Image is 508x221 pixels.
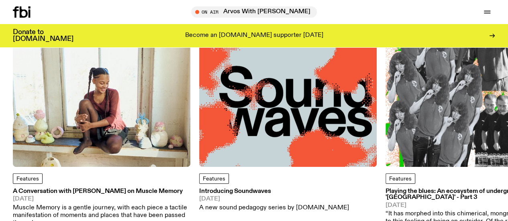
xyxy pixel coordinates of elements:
p: Become an [DOMAIN_NAME] supporter [DATE] [185,32,323,39]
span: Features [16,176,39,182]
span: Features [389,176,412,182]
span: [DATE] [199,196,349,202]
a: Features [386,173,415,184]
h3: A Conversation with [PERSON_NAME] on Muscle Memory [13,189,190,195]
a: Features [199,173,229,184]
p: A new sound pedagogy series by [DOMAIN_NAME] [199,204,349,212]
a: Features [13,173,43,184]
h3: Donate to [DOMAIN_NAME] [13,29,73,43]
h3: Introducing Soundwaves [199,189,349,195]
button: On AirArvos With [PERSON_NAME] [191,6,317,18]
span: [DATE] [13,196,190,202]
a: Introducing Soundwaves[DATE]A new sound pedagogy series by [DOMAIN_NAME] [199,189,349,212]
span: Features [203,176,225,182]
